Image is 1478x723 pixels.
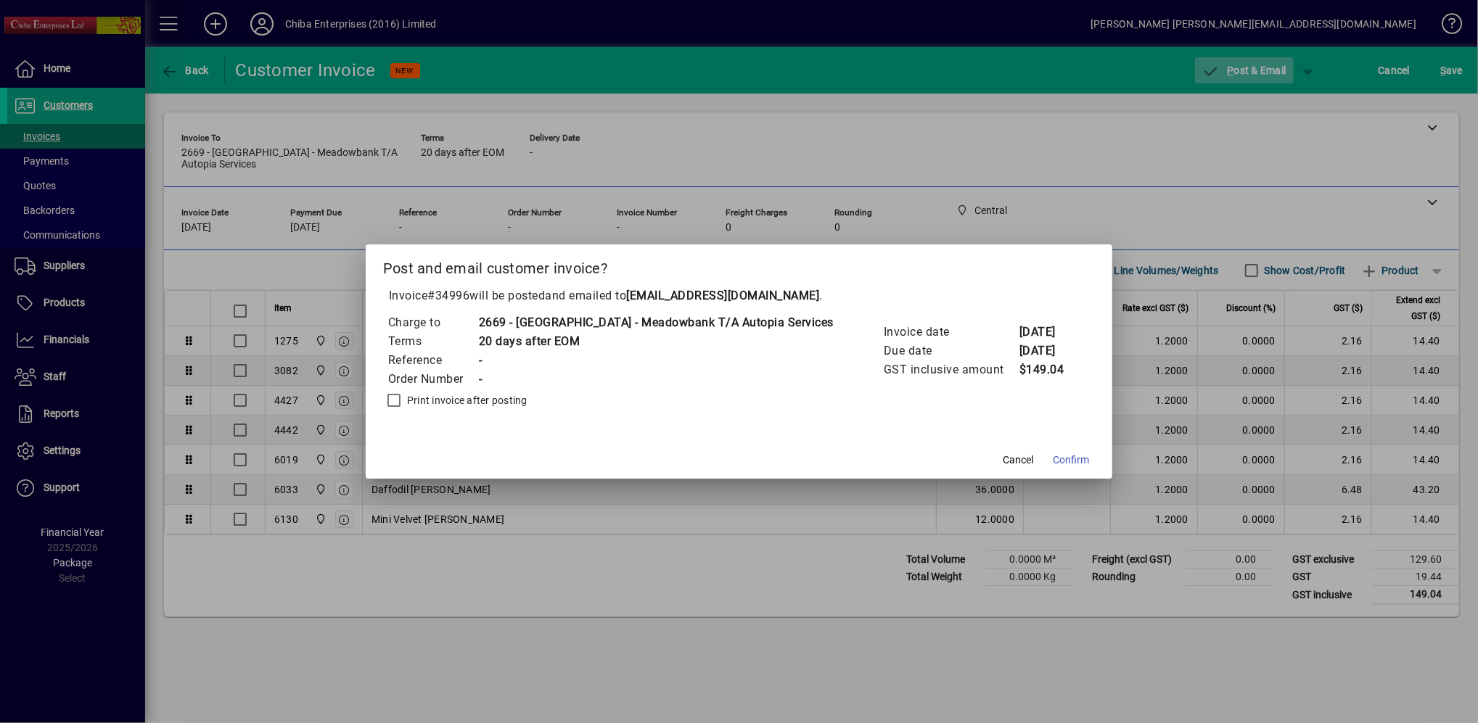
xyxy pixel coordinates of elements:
button: Confirm [1047,447,1095,473]
span: Confirm [1053,453,1089,468]
td: - [478,351,834,370]
td: Terms [387,332,478,351]
label: Print invoice after posting [404,393,527,408]
b: [EMAIL_ADDRESS][DOMAIN_NAME] [627,289,820,302]
td: Due date [883,342,1019,360]
button: Cancel [995,447,1041,473]
td: - [478,370,834,389]
h2: Post and email customer invoice? [366,244,1112,286]
td: Charge to [387,313,478,332]
td: Order Number [387,370,478,389]
td: Reference [387,351,478,370]
td: 2669 - [GEOGRAPHIC_DATA] - Meadowbank T/A Autopia Services [478,313,834,332]
td: Invoice date [883,323,1019,342]
p: Invoice will be posted . [383,287,1095,305]
span: #34996 [428,289,470,302]
td: [DATE] [1019,342,1077,360]
td: GST inclusive amount [883,360,1019,379]
span: Cancel [1003,453,1033,468]
td: 20 days after EOM [478,332,834,351]
td: [DATE] [1019,323,1077,342]
span: and emailed to [546,289,820,302]
td: $149.04 [1019,360,1077,379]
